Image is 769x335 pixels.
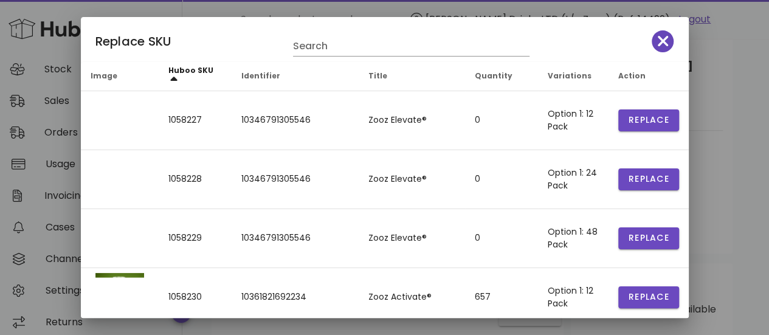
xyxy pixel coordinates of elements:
td: 657 [465,268,538,327]
button: Replace [618,227,679,249]
td: Option 1: 12 Pack [538,91,609,150]
th: Quantity [465,62,538,91]
th: Image [81,62,159,91]
td: Zooz Elevate® [359,91,465,150]
span: Replace [628,232,669,244]
td: 10346791305546 [232,91,359,150]
td: 10361821692234 [232,268,359,327]
span: Replace [628,173,669,185]
td: 1058227 [159,91,232,150]
td: 0 [465,209,538,268]
td: 1058228 [159,150,232,209]
button: Replace [618,168,679,190]
div: Replace SKU [81,17,689,62]
td: Zooz Elevate® [359,150,465,209]
th: Title: Not sorted. Activate to sort ascending. [359,62,465,91]
span: Replace [628,114,669,126]
span: Action [618,71,646,81]
th: Action [609,62,689,91]
button: Replace [618,109,679,131]
span: Replace [628,291,669,303]
span: Title [368,71,387,81]
button: Replace [618,286,679,308]
td: Zooz Elevate® [359,209,465,268]
td: 0 [465,150,538,209]
td: 10346791305546 [232,150,359,209]
span: Identifier [241,71,280,81]
span: Variations [548,71,591,81]
span: Quantity [475,71,512,81]
th: Huboo SKU: Sorted ascending. Activate to sort descending. [159,62,232,91]
span: Image [91,71,117,81]
td: Option 1: 12 Pack [538,268,609,327]
td: 1058229 [159,209,232,268]
td: Zooz Activate® [359,268,465,327]
td: 0 [465,91,538,150]
td: 10346791305546 [232,209,359,268]
td: 1058230 [159,268,232,327]
td: Option 1: 24 Pack [538,150,609,209]
td: Option 1: 48 Pack [538,209,609,268]
th: Variations [538,62,609,91]
th: Identifier: Not sorted. Activate to sort ascending. [232,62,359,91]
span: Huboo SKU [168,65,213,75]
